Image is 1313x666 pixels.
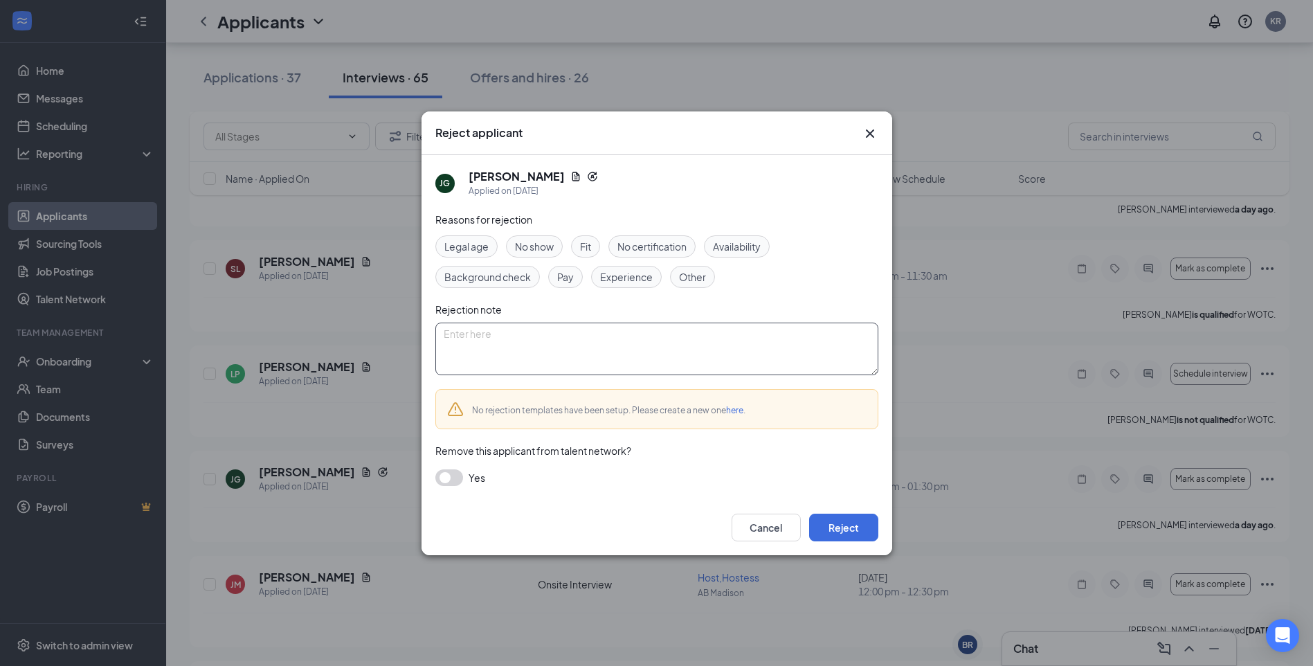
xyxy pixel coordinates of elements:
h5: [PERSON_NAME] [469,169,565,184]
h3: Reject applicant [435,125,523,141]
span: Pay [557,269,574,285]
span: Rejection note [435,303,502,316]
span: Yes [469,469,485,486]
div: Open Intercom Messenger [1266,619,1299,652]
span: No certification [617,239,687,254]
span: Experience [600,269,653,285]
button: Reject [809,514,878,541]
div: Applied on [DATE] [469,184,598,198]
span: Reasons for rejection [435,213,532,226]
svg: Cross [862,125,878,142]
span: Fit [580,239,591,254]
button: Close [862,125,878,142]
a: here [726,405,743,415]
span: No rejection templates have been setup. Please create a new one . [472,405,745,415]
span: Background check [444,269,531,285]
span: No show [515,239,554,254]
span: Legal age [444,239,489,254]
div: JG [440,177,450,189]
svg: Warning [447,401,464,417]
span: Other [679,269,706,285]
span: Availability [713,239,761,254]
svg: Reapply [587,171,598,182]
button: Cancel [732,514,801,541]
svg: Document [570,171,581,182]
span: Remove this applicant from talent network? [435,444,631,457]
